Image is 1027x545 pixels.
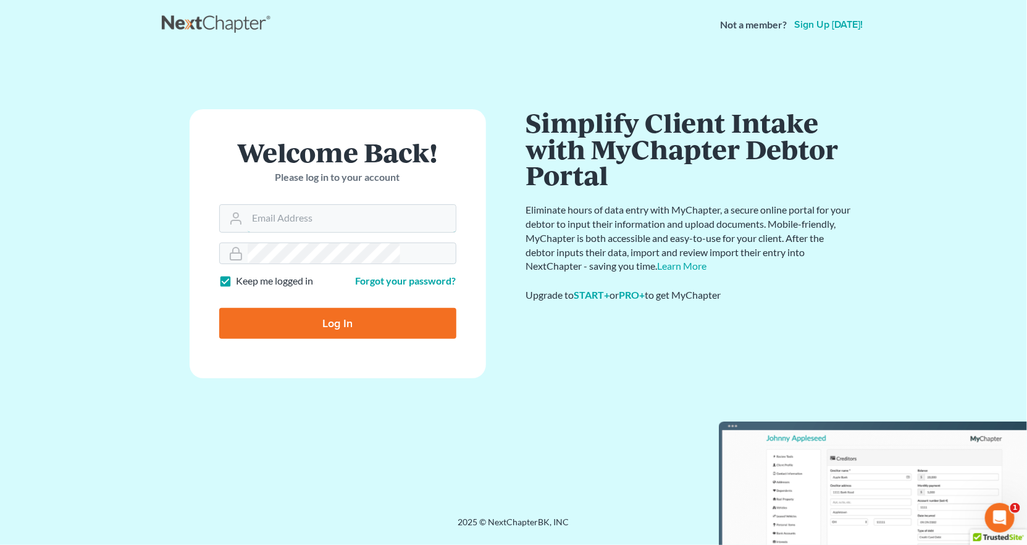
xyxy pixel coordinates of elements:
[574,289,610,301] a: START+
[356,275,456,286] a: Forgot your password?
[162,516,866,538] div: 2025 © NextChapterBK, INC
[526,203,853,273] p: Eliminate hours of data entry with MyChapter, a secure online portal for your debtor to input the...
[985,503,1015,533] iframe: Intercom live chat
[219,170,456,185] p: Please log in to your account
[237,274,314,288] label: Keep me logged in
[792,20,866,30] a: Sign up [DATE]!
[219,308,456,339] input: Log In
[658,260,707,272] a: Learn More
[219,139,456,165] h1: Welcome Back!
[526,109,853,188] h1: Simplify Client Intake with MyChapter Debtor Portal
[1010,503,1020,513] span: 1
[526,288,853,302] div: Upgrade to or to get MyChapter
[721,18,787,32] strong: Not a member?
[248,205,456,232] input: Email Address
[619,289,645,301] a: PRO+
